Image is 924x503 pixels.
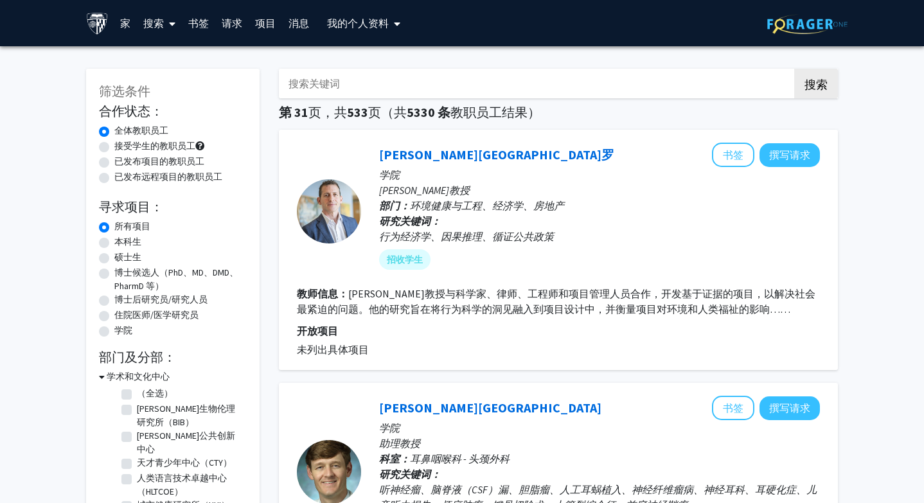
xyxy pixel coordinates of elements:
[114,125,168,136] font: 全体教职员工
[137,430,235,455] font: [PERSON_NAME]公共创新中心
[723,148,743,161] font: 书签
[769,402,810,414] font: 撰写请求
[769,148,810,161] font: 撰写请求
[712,143,754,167] button: 将 Paul Ferraro 添加到书签
[114,236,141,247] font: 本科生
[114,324,132,336] font: 学院
[297,324,338,337] font: 开放项目
[368,104,407,120] font: 页（共
[222,17,242,30] font: 请求
[379,452,410,465] font: 科室：
[804,76,828,91] font: 搜索
[249,1,282,46] a: 项目
[297,287,348,300] font: 教师信息：
[379,146,614,163] a: [PERSON_NAME][GEOGRAPHIC_DATA]罗
[723,402,743,414] font: 书签
[407,104,450,120] font: 5330 条
[347,104,368,120] font: 533
[137,457,232,468] font: 天才青少年中心（CTY）
[99,103,163,119] font: 合作状态：
[255,17,276,30] font: 项目
[137,403,235,428] font: [PERSON_NAME]生物伦理研究所（BIB）
[99,199,163,215] font: 寻求项目：
[379,199,410,212] font: 部门：
[379,421,400,434] font: 学院
[282,1,315,46] a: 消息
[114,171,222,182] font: 已发布远程项目的教职员工
[99,349,176,365] font: 部门及分部：
[137,472,227,497] font: 人类语言技术卓越中心（HLTCOE）
[760,143,820,167] button: 向 Paul Ferraro 撰写请求
[99,83,150,99] font: 筛选条件
[215,1,249,46] a: 请求
[410,199,564,212] font: 环境健康与工程、经济学、房地产
[182,1,215,46] a: 书签
[410,452,510,465] font: 耳鼻咽喉科 - 头颈外科
[379,184,470,197] font: [PERSON_NAME]教授
[114,267,238,292] font: 博士候选人（PhD、MD、DMD、PharmD 等）
[794,69,838,98] button: 搜索
[767,14,848,34] img: ForagerOne 标志
[379,400,601,416] a: [PERSON_NAME][GEOGRAPHIC_DATA]
[10,445,55,493] iframe: 聊天
[114,155,204,167] font: 已发布项目的教职员工
[327,17,348,30] font: 我的
[114,140,195,152] font: 接受学生的教职员工
[143,17,164,30] font: 搜索
[348,17,389,30] font: 个人资料
[321,104,347,120] font: ，共
[387,254,423,265] font: 招收学生
[379,215,441,227] font: 研究关键词：
[188,17,209,30] font: 书签
[114,220,150,232] font: 所有项目
[114,1,137,46] a: 家
[297,287,815,315] font: [PERSON_NAME]教授与科学家、律师、工程师和项目管理人员合作，开发基于证据的项目，以解决社会最紧迫的问题。他的研究旨在将行为科学的洞见融入到项目设计中，并衡量项目对环境和人类福祉的影响……
[120,17,130,30] font: 家
[289,17,309,30] font: 消息
[308,104,321,120] font: 页
[760,396,820,420] button: 撰写请求给 Francis Creighton
[379,437,420,450] font: 助理教授
[279,104,308,120] font: 第 31
[137,387,173,399] font: （全选）
[114,309,199,321] font: 住院医师/医学研究员
[379,168,400,181] font: 学院
[114,294,208,305] font: 博士后研究员/研究人员
[279,69,783,98] input: 搜索关键词
[450,104,540,120] font: 教职员工结果）
[107,371,170,382] font: 学术和文化中心
[297,343,369,356] font: 未列出具体项目
[379,230,554,243] font: 行为经济学、因果推理、循证公共政策
[712,396,754,420] button: 将 Francis Creighton 添加到书签
[379,468,441,481] font: 研究关键词：
[86,12,109,35] img: 约翰·霍普金斯大学标志
[114,251,141,263] font: 硕士生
